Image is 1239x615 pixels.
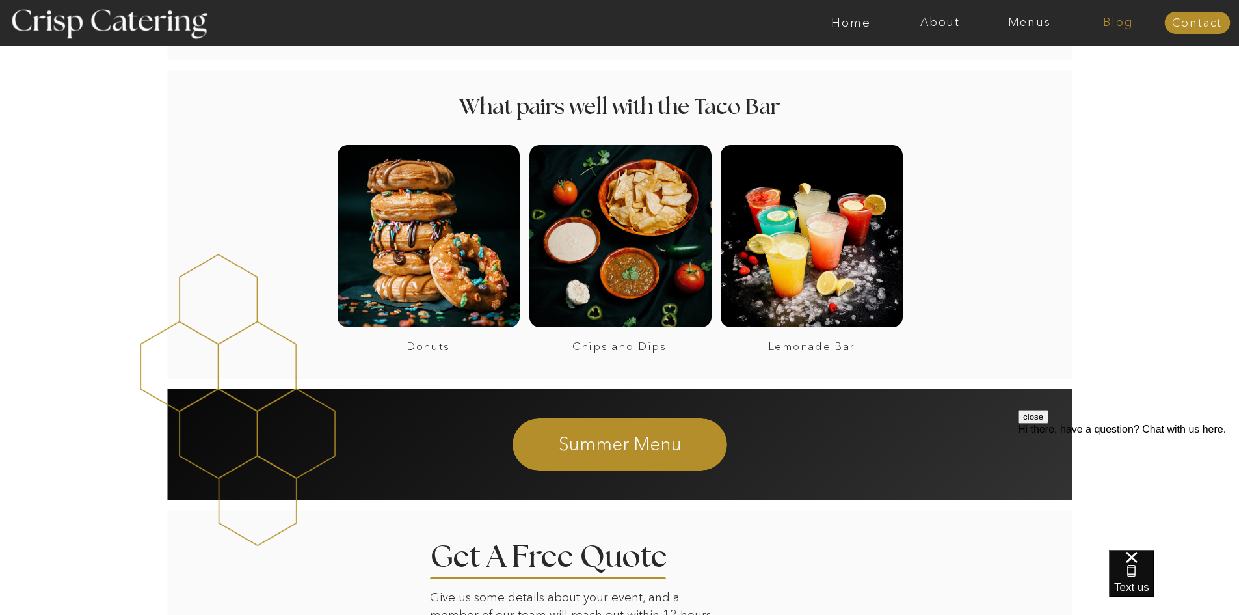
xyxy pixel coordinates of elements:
iframe: podium webchat widget bubble [1109,550,1239,615]
a: Chips and Dips [531,340,708,353]
a: About [896,16,985,29]
a: Blog [1074,16,1163,29]
iframe: podium webchat widget prompt [1018,410,1239,566]
a: Lemonade Bar [723,340,900,353]
a: Donuts [340,340,517,353]
h2: What pairs well with the Taco Bar [379,96,862,122]
a: Menus [985,16,1074,29]
h2: Get A Free Quote [430,542,707,566]
a: Summer Menu [444,431,797,455]
a: Home [806,16,896,29]
a: Contact [1164,17,1230,30]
